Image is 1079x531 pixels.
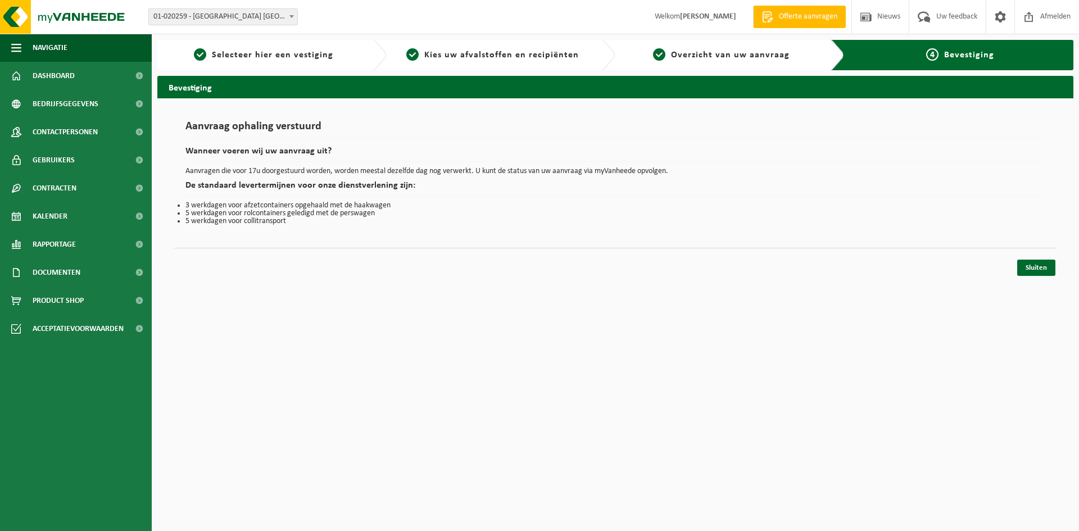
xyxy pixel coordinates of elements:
[1017,260,1055,276] a: Sluiten
[33,174,76,202] span: Contracten
[194,48,206,61] span: 1
[212,51,333,60] span: Selecteer hier een vestiging
[33,62,75,90] span: Dashboard
[185,147,1045,162] h2: Wanneer voeren wij uw aanvraag uit?
[392,48,593,62] a: 2Kies uw afvalstoffen en recipiënten
[148,8,298,25] span: 01-020259 - BANVERCO NV - OOSTENDE
[680,12,736,21] strong: [PERSON_NAME]
[185,167,1045,175] p: Aanvragen die voor 17u doorgestuurd worden, worden meestal dezelfde dag nog verwerkt. U kunt de s...
[33,90,98,118] span: Bedrijfsgegevens
[33,315,124,343] span: Acceptatievoorwaarden
[33,258,80,287] span: Documenten
[163,48,364,62] a: 1Selecteer hier een vestiging
[33,146,75,174] span: Gebruikers
[185,217,1045,225] li: 5 werkdagen voor collitransport
[653,48,665,61] span: 3
[33,202,67,230] span: Kalender
[424,51,579,60] span: Kies uw afvalstoffen en recipiënten
[406,48,419,61] span: 2
[753,6,846,28] a: Offerte aanvragen
[185,210,1045,217] li: 5 werkdagen voor rolcontainers geledigd met de perswagen
[33,230,76,258] span: Rapportage
[185,181,1045,196] h2: De standaard levertermijnen voor onze dienstverlening zijn:
[621,48,822,62] a: 3Overzicht van uw aanvraag
[671,51,790,60] span: Overzicht van uw aanvraag
[149,9,297,25] span: 01-020259 - BANVERCO NV - OOSTENDE
[926,48,939,61] span: 4
[776,11,840,22] span: Offerte aanvragen
[944,51,994,60] span: Bevestiging
[33,34,67,62] span: Navigatie
[157,76,1073,98] h2: Bevestiging
[33,118,98,146] span: Contactpersonen
[33,287,84,315] span: Product Shop
[185,121,1045,138] h1: Aanvraag ophaling verstuurd
[185,202,1045,210] li: 3 werkdagen voor afzetcontainers opgehaald met de haakwagen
